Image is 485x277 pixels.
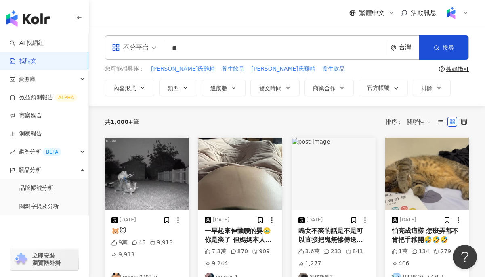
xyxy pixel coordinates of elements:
img: post-image [292,138,376,210]
span: 商業合作 [313,85,336,92]
a: chrome extension立即安裝 瀏覽器外掛 [10,248,78,270]
div: 不分平台 [112,41,149,54]
span: 繁體中文 [359,8,385,17]
span: 資源庫 [19,70,36,88]
span: rise [10,149,15,155]
div: [DATE] [213,217,229,223]
span: 發文時間 [259,85,281,92]
div: [DATE] [400,217,416,223]
button: 排除 [413,80,451,96]
div: [DATE] [120,217,136,223]
div: 1,277 [298,260,321,268]
div: 909 [252,248,270,256]
button: 商業合作 [304,80,354,96]
img: post-image [105,138,189,210]
div: 9,244 [205,260,228,268]
span: 內容形式 [113,85,136,92]
span: 立即安裝 瀏覽器外掛 [32,252,61,267]
button: 追蹤數 [202,80,246,96]
div: [DATE] [307,217,323,223]
div: 134 [412,248,430,256]
div: 鳴女不爽的話是不是可以直接把鬼無慘傳送到太陽底下 [298,227,369,245]
span: 1,000+ [111,119,133,125]
div: 7.3萬 [205,248,226,256]
div: 233 [324,248,342,256]
div: 9萬 [111,239,128,247]
div: 406 [392,260,409,268]
div: 怕亮成這樣 怎麼弄都不肯把手移開🤣🤣🤣 [392,227,462,245]
div: 841 [346,248,363,256]
span: 搜尋 [443,44,454,51]
div: 870 [231,248,248,256]
button: 搜尋 [419,35,468,60]
div: 🐹🐱 [111,227,182,235]
div: 9,913 [111,251,134,259]
div: 45 [132,239,146,247]
span: environment [391,45,397,51]
div: 台灣 [399,44,419,51]
span: 官方帳號 [367,85,390,91]
div: 排序： [386,115,436,128]
button: [PERSON_NAME]氏雞精 [251,65,315,73]
a: 品牌帳號分析 [19,184,53,192]
a: 商案媒合 [10,112,42,120]
button: 官方帳號 [359,80,408,96]
span: 關聯性 [407,115,431,128]
span: [PERSON_NAME]氏雞精 [151,65,215,73]
button: [PERSON_NAME]氏雞精 [151,65,215,73]
span: appstore [112,44,120,52]
span: 競品分析 [19,161,41,179]
a: searchAI 找網紅 [10,39,44,47]
div: 共 筆 [105,119,139,125]
a: 找貼文 [10,57,36,65]
img: Kolr%20app%20icon%20%281%29.png [443,5,459,21]
span: 趨勢分析 [19,143,61,161]
button: 養生飲品 [322,65,345,73]
img: logo [6,10,50,27]
img: chrome extension [13,253,29,266]
div: BETA [43,148,61,156]
iframe: Help Scout Beacon - Open [453,245,477,269]
img: post-image [198,138,282,210]
div: 搜尋指引 [446,66,469,72]
button: 發文時間 [250,80,300,96]
a: 關鍵字提及分析 [19,202,59,210]
div: 一早起來伸懶腰的嬰🥹 你是爽了 但媽媽本人眼淚快流出來了😭 不過很可愛沒錯 [205,227,275,245]
div: 279 [433,248,451,256]
span: 排除 [421,85,433,92]
span: 類型 [168,85,179,92]
a: 洞察報告 [10,130,42,138]
img: post-image [385,138,469,210]
a: 效益預測報告ALPHA [10,94,77,102]
button: 養生飲品 [221,65,245,73]
div: 3.6萬 [298,248,320,256]
button: 類型 [159,80,197,96]
span: question-circle [439,66,445,72]
span: 您可能感興趣： [105,65,145,73]
div: 1萬 [392,248,408,256]
div: 9,913 [150,239,173,247]
span: 活動訊息 [411,9,437,17]
button: 內容形式 [105,80,154,96]
span: 追蹤數 [210,85,227,92]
